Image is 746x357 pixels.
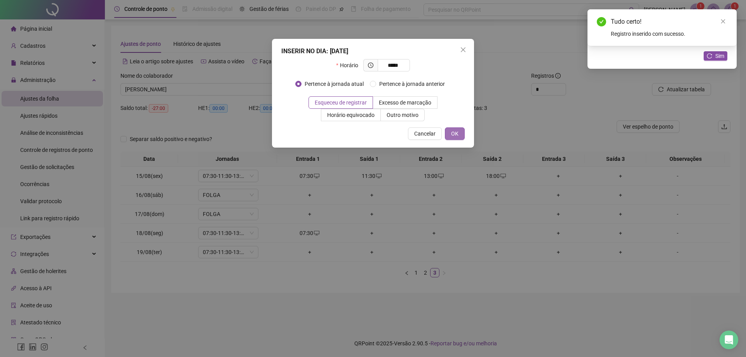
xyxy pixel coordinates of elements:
[451,129,458,138] span: OK
[414,129,436,138] span: Cancelar
[376,80,448,88] span: Pertence à jornada anterior
[368,63,373,68] span: clock-circle
[281,47,465,56] div: INSERIR NO DIA : [DATE]
[379,99,431,106] span: Excesso de marcação
[720,19,726,24] span: close
[597,17,606,26] span: check-circle
[460,47,466,53] span: close
[611,17,727,26] div: Tudo certo!
[457,44,469,56] button: Close
[704,51,727,61] button: Sim
[720,331,738,349] div: Open Intercom Messenger
[715,52,724,60] span: Sim
[327,112,375,118] span: Horário equivocado
[611,30,727,38] div: Registro inserido com sucesso.
[719,17,727,26] a: Close
[445,127,465,140] button: OK
[336,59,363,71] label: Horário
[302,80,367,88] span: Pertence à jornada atual
[707,53,712,59] span: reload
[408,127,442,140] button: Cancelar
[387,112,418,118] span: Outro motivo
[315,99,367,106] span: Esqueceu de registrar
